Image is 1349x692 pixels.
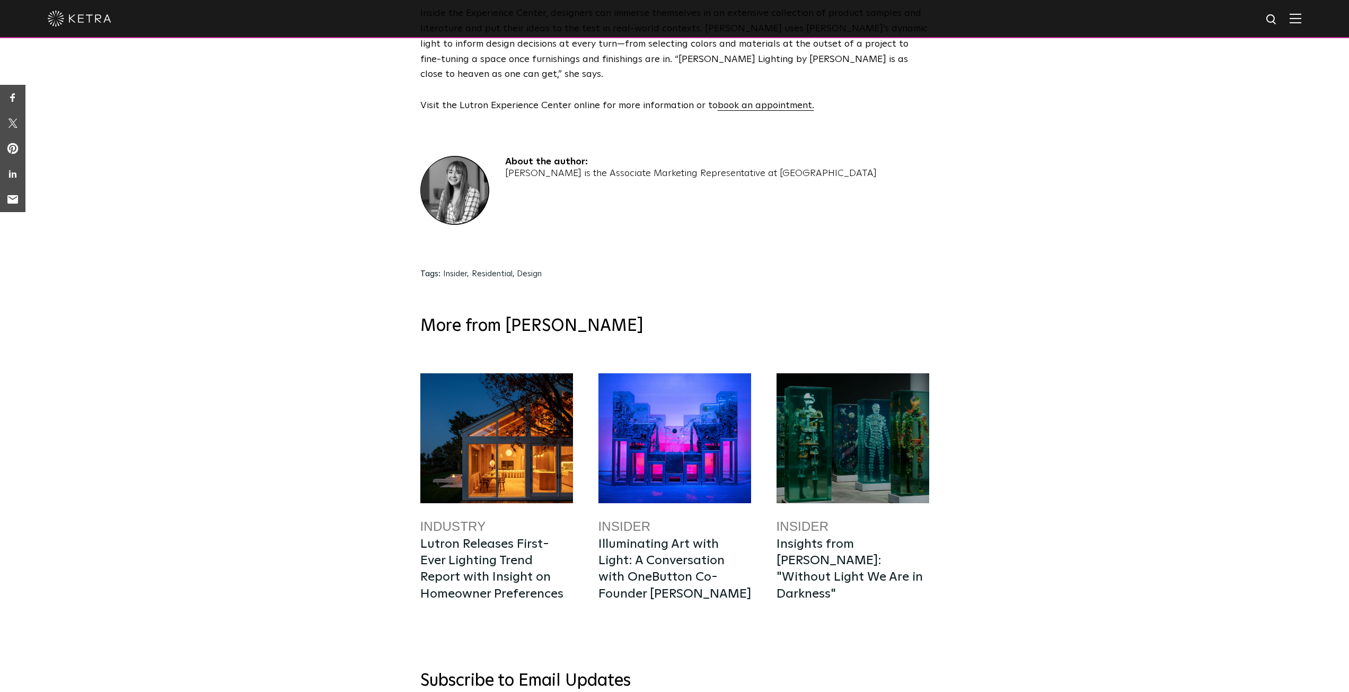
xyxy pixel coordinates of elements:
[598,538,751,600] a: Illuminating Art with Light: A Conversation with OneButton Co-Founder [PERSON_NAME]
[467,270,469,278] span: ,
[1290,13,1301,23] img: Hamburger%20Nav.svg
[420,156,489,225] img: Abbi Gamm
[48,11,111,27] img: ketra-logo-2019-white
[443,270,467,278] a: Insider
[420,269,440,279] h3: Tags:
[505,156,877,168] h4: About the author:
[718,101,814,110] a: book an appointment.
[420,6,929,82] p: Inside the Experience Center, designers can immerse themselves in an extensive collection of prod...
[420,316,929,338] h3: More from [PERSON_NAME]
[420,519,486,533] a: Industry
[777,519,829,533] a: Insider
[420,98,929,113] p: Visit the Lutron Experience Center online for more information or to
[472,270,513,278] a: Residential
[513,270,515,278] span: ,
[777,538,923,600] a: Insights from [PERSON_NAME]: "Without Light We Are in Darkness"
[420,538,563,600] a: Lutron Releases First-Ever Lighting Trend Report with Insight on Homeowner Preferences
[1265,13,1279,27] img: search icon
[505,168,877,180] div: [PERSON_NAME] is the Associate Marketing Representative at [GEOGRAPHIC_DATA]
[598,519,651,533] a: Insider
[517,270,542,278] a: Design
